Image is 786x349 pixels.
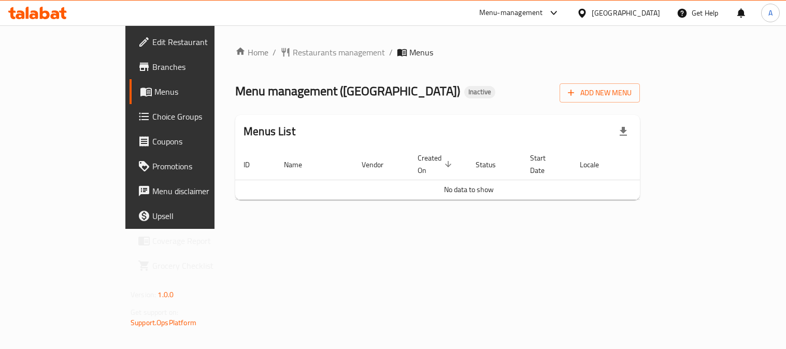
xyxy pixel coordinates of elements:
[580,158,612,171] span: Locale
[444,183,494,196] span: No data to show
[244,124,295,139] h2: Menus List
[130,54,256,79] a: Branches
[130,129,256,154] a: Coupons
[464,86,495,98] div: Inactive
[130,104,256,129] a: Choice Groups
[592,7,660,19] div: [GEOGRAPHIC_DATA]
[152,185,248,197] span: Menu disclaimer
[152,210,248,222] span: Upsell
[152,61,248,73] span: Branches
[235,149,703,200] table: enhanced table
[152,36,248,48] span: Edit Restaurant
[479,7,543,19] div: Menu-management
[611,119,636,144] div: Export file
[152,160,248,172] span: Promotions
[768,7,773,19] span: A
[131,316,196,329] a: Support.OpsPlatform
[284,158,316,171] span: Name
[152,235,248,247] span: Coverage Report
[130,154,256,179] a: Promotions
[130,253,256,278] a: Grocery Checklist
[235,79,460,103] span: Menu management ( [GEOGRAPHIC_DATA] )
[131,306,178,319] span: Get support on:
[130,228,256,253] a: Coverage Report
[154,85,248,98] span: Menus
[131,288,156,301] span: Version:
[130,203,256,228] a: Upsell
[235,46,640,59] nav: breadcrumb
[568,86,632,99] span: Add New Menu
[530,152,559,177] span: Start Date
[158,288,174,301] span: 1.0.0
[130,179,256,203] a: Menu disclaimer
[476,158,509,171] span: Status
[409,46,433,59] span: Menus
[130,30,256,54] a: Edit Restaurant
[152,110,248,123] span: Choice Groups
[152,259,248,272] span: Grocery Checklist
[244,158,263,171] span: ID
[389,46,393,59] li: /
[464,88,495,96] span: Inactive
[362,158,397,171] span: Vendor
[280,46,385,59] a: Restaurants management
[130,79,256,104] a: Menus
[560,83,640,103] button: Add New Menu
[293,46,385,59] span: Restaurants management
[273,46,276,59] li: /
[625,149,703,180] th: Actions
[152,135,248,148] span: Coupons
[418,152,455,177] span: Created On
